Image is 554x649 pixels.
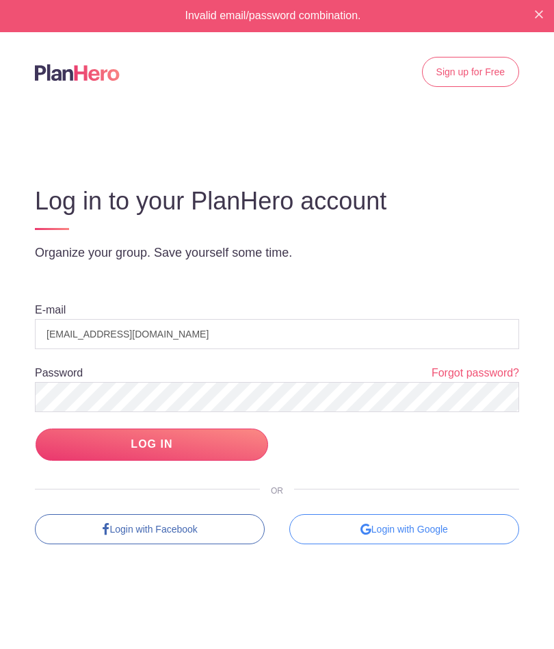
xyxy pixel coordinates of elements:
a: Login with Facebook [35,514,265,544]
span: OR [260,486,294,496]
button: Close [535,8,543,19]
input: LOG IN [36,429,268,461]
a: Forgot password? [432,366,519,381]
input: e.g. julie@eventco.com [35,319,519,349]
img: X small white [535,10,543,18]
img: Logo main planhero [35,64,120,81]
h3: Log in to your PlanHero account [35,188,519,215]
label: E-mail [35,305,66,316]
div: Login with Google [289,514,519,544]
a: Sign up for Free [422,57,519,87]
label: Password [35,368,83,379]
p: Organize your group. Save yourself some time. [35,244,519,261]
